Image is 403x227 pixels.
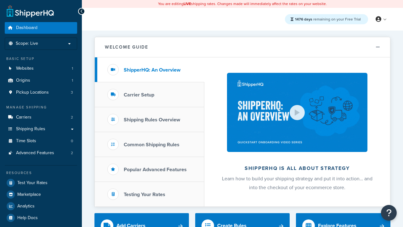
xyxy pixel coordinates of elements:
[5,75,77,86] li: Origins
[16,66,34,71] span: Websites
[5,201,77,212] a: Analytics
[221,166,373,171] h2: ShipperHQ is all about strategy
[5,75,77,86] a: Origins1
[5,22,77,34] a: Dashboard
[5,189,77,200] a: Marketplace
[16,41,38,46] span: Scope: Live
[5,105,77,110] div: Manage Shipping
[5,63,77,74] li: Websites
[71,150,73,156] span: 2
[17,192,41,197] span: Marketplace
[17,180,48,186] span: Test Your Rates
[381,205,397,221] button: Open Resource Center
[71,115,73,120] span: 2
[16,126,45,132] span: Shipping Rules
[5,135,77,147] li: Time Slots
[72,78,73,83] span: 1
[16,150,54,156] span: Advanced Features
[124,117,180,123] h3: Shipping Rules Overview
[124,92,154,98] h3: Carrier Setup
[124,67,180,73] h3: ShipperHQ: An Overview
[227,73,367,152] img: ShipperHQ is all about strategy
[222,175,372,191] span: Learn how to build your shipping strategy and put it into action… and into the checkout of your e...
[72,66,73,71] span: 1
[5,212,77,224] a: Help Docs
[5,123,77,135] a: Shipping Rules
[95,37,390,57] button: Welcome Guide
[184,1,191,7] b: LIVE
[124,192,165,197] h3: Testing Your Rates
[16,138,36,144] span: Time Slots
[5,177,77,189] a: Test Your Rates
[295,16,361,22] span: remaining on your Free Trial
[124,142,179,148] h3: Common Shipping Rules
[5,56,77,61] div: Basic Setup
[5,147,77,159] a: Advanced Features2
[16,90,49,95] span: Pickup Locations
[71,138,73,144] span: 0
[5,87,77,98] a: Pickup Locations3
[5,147,77,159] li: Advanced Features
[17,204,35,209] span: Analytics
[5,135,77,147] a: Time Slots0
[105,45,148,49] h2: Welcome Guide
[295,16,312,22] strong: 1476 days
[17,215,38,221] span: Help Docs
[5,112,77,123] li: Carriers
[16,115,31,120] span: Carriers
[5,170,77,176] div: Resources
[71,90,73,95] span: 3
[5,112,77,123] a: Carriers2
[16,25,37,31] span: Dashboard
[124,167,187,172] h3: Popular Advanced Features
[5,63,77,74] a: Websites1
[5,87,77,98] li: Pickup Locations
[16,78,30,83] span: Origins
